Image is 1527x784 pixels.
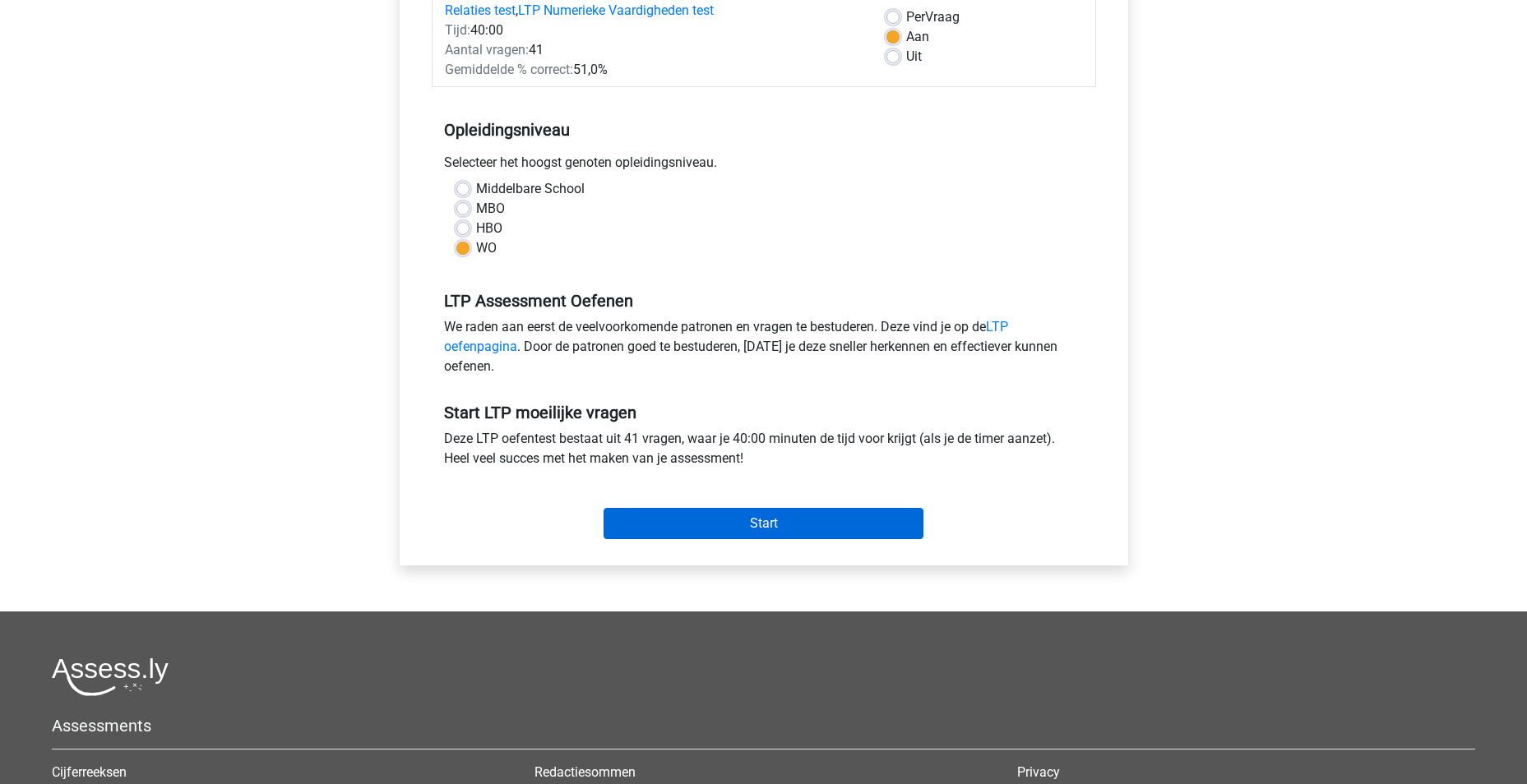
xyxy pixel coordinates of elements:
[433,40,874,60] div: 41
[52,657,169,696] img: Assessly logo
[906,27,929,47] label: Aan
[476,238,497,258] label: WO
[906,7,960,27] label: Vraag
[433,60,874,80] div: 51,0%
[476,219,502,238] label: HBO
[445,22,470,38] span: Tijd:
[444,403,1084,422] h5: Start LTP moeilijke vragen
[534,764,636,780] a: Redactiesommen
[445,62,573,77] span: Gemiddelde % correct:
[444,113,1084,146] h5: Opleidingsniveau
[1017,764,1060,780] a: Privacy
[906,47,922,67] label: Uit
[432,317,1096,383] div: We raden aan eerst de veelvoorkomende patronen en vragen te bestuderen. Deze vind je op de . Door...
[52,764,127,780] a: Cijferreeksen
[445,42,529,58] span: Aantal vragen:
[476,199,505,219] label: MBO
[906,9,925,25] span: Per
[433,21,874,40] div: 40:00
[518,2,714,18] a: LTP Numerieke Vaardigheden test
[432,429,1096,475] div: Deze LTP oefentest bestaat uit 41 vragen, waar je 40:00 minuten de tijd voor krijgt (als je de ti...
[476,179,585,199] label: Middelbare School
[52,716,1475,736] h5: Assessments
[604,508,923,539] input: Start
[432,153,1096,179] div: Selecteer het hoogst genoten opleidingsniveau.
[444,291,1084,311] h5: LTP Assessment Oefenen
